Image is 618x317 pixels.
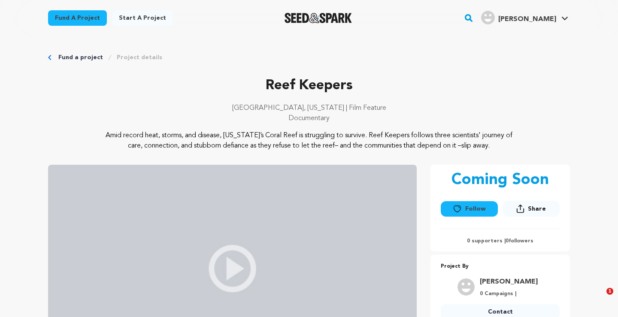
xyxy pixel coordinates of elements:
p: Documentary [48,113,570,124]
a: Fund a project [48,10,107,26]
img: user.png [481,11,495,24]
p: Amid record heat, storms, and disease, [US_STATE]’s Coral Reef is struggling to survive. Reef Kee... [100,130,518,151]
div: Larson A.'s Profile [481,11,556,24]
button: Follow [441,201,497,217]
span: 1 [606,288,613,295]
span: [PERSON_NAME] [498,16,556,23]
a: Start a project [112,10,173,26]
span: Larson A.'s Profile [479,9,570,27]
iframe: Intercom live chat [589,288,609,308]
span: Share [503,201,560,220]
a: Seed&Spark Homepage [285,13,352,23]
img: user.png [457,278,475,296]
p: 0 Campaigns | [480,290,538,297]
button: Share [503,201,560,217]
p: Reef Keepers [48,75,570,96]
p: 0 supporters | followers [441,238,560,245]
a: Goto Larson Alyson profile [480,277,538,287]
img: Seed&Spark Logo Dark Mode [285,13,352,23]
span: Share [528,205,546,213]
span: 0 [506,239,509,244]
a: Larson A.'s Profile [479,9,570,24]
p: Coming Soon [451,172,549,189]
p: Project By [441,262,560,272]
a: Project details [117,53,162,62]
div: Breadcrumb [48,53,570,62]
p: [GEOGRAPHIC_DATA], [US_STATE] | Film Feature [48,103,570,113]
a: Fund a project [58,53,103,62]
